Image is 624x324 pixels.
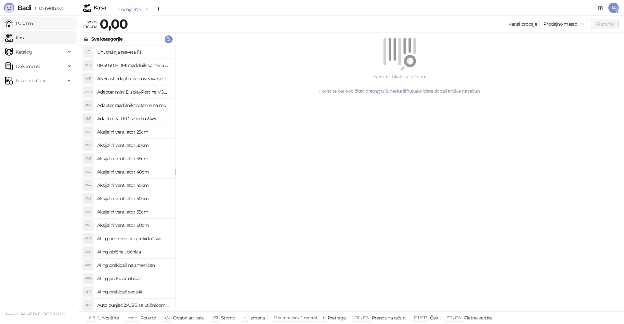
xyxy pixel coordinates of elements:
[83,167,93,177] div: AV4
[97,60,170,71] h4: 0HS050 HDMI razdelnik spliter 5 ulaza na 1 izlaz sa daljinskim 4K
[244,315,246,320] span: +
[323,315,324,320] span: f
[16,74,45,87] span: Fiskalni računi
[173,314,203,322] div: Odabir artikala
[430,314,438,322] div: Ček
[595,3,606,13] a: Dokumentacija
[328,314,346,322] div: Pretraga
[83,87,93,97] div: AMD
[83,140,93,150] div: AV3
[97,300,170,310] h4: Auto punjač 2xUSB sa utičnicom 12V GOLF GF-C14
[97,87,170,97] h4: Adapter mini DisplayPort na VGA UVA-13
[414,315,427,320] span: F11 / F17
[97,73,170,84] h4: ANYcast adapter za povezivanje TV i mobilnog telefona
[274,315,317,320] span: ⌘ command / ⌃ control
[142,6,151,12] button: remove
[508,20,537,28] div: Kanal prodaje
[83,127,93,137] div: AV2
[221,314,235,322] div: Storno
[97,167,170,177] h4: Aksijalni ventilator 40cm
[97,233,170,244] h4: Aling neizmenični prekidač sivi
[83,220,93,230] div: AV6
[97,287,170,297] h4: Aling prekidač serijski
[97,220,170,230] h4: Aksijalni ventilator 60cm
[16,60,40,73] span: Dokumenti
[97,260,170,270] h4: Aling prekidač naizmeničan
[97,47,170,57] h4: Unutrašnja rasveta (1)
[82,18,98,31] div: Iznos računa
[140,314,156,322] div: Potvrdi
[128,315,137,320] span: enter
[97,153,170,164] h4: Aksijalni ventilator 35cm
[83,247,93,257] div: AOU
[97,273,170,284] h4: Aling prekidač običan
[83,153,93,164] div: AV3
[97,140,170,150] h4: Aksijalni ventilator 30cm
[83,207,93,217] div: AV5
[98,314,119,322] div: Unos šifre
[21,312,65,316] small: RASVETA-ELEKTRO PLUS
[83,193,93,204] div: AV5
[83,300,93,310] div: AP2
[83,100,93,110] div: ART
[91,35,123,43] div: Sve kategorije
[387,88,412,94] a: unesite šifru
[97,247,170,257] h4: Aling obična utičnica
[97,193,170,204] h4: Aksijalni ventilator 50cm
[83,60,93,71] div: 0HR
[4,3,14,13] img: Logo
[83,287,93,297] div: APS
[83,260,93,270] div: APN
[152,3,165,16] button: Add tab
[213,315,218,320] span: ⌫
[97,127,170,137] h4: Aksijalni ventilator 25cm
[608,3,619,13] span: IA
[31,6,63,11] span: 3.11.0-b80b730
[372,314,405,322] div: Prenos na račun
[365,88,383,94] a: pretragu
[83,73,93,84] div: AAP
[97,207,170,217] h4: Aksijalni ventilator 55cm
[5,17,33,30] a: Početna
[97,113,170,124] h4: Adapter za LED rasvetu 24W
[83,180,93,190] div: AV4
[18,4,31,12] span: Badi
[100,16,128,32] strong: 0,00
[183,73,616,95] div: Nema artikala na računu. Koristite bar kod čitač, ili kako biste dodali artikle na račun.
[97,100,170,110] h4: Adapter razdelnik trofazne na monofazne utičnice
[5,307,18,320] img: 64x64-companyLogo-4c9eac63-00ad-485c-9b48-57f283827d2d.png
[83,113,93,124] div: ALR
[464,314,493,322] div: Platna kartica
[89,315,95,320] span: 0-9
[5,31,25,44] a: Kasa
[447,315,461,320] span: F12 / F18
[83,233,93,244] div: ANP
[591,19,619,29] button: Plaćanje
[164,315,170,320] span: ↑/↓
[16,45,32,58] span: Katalog
[94,5,106,10] div: Kasa
[543,19,584,29] span: Prodajno mesto
[354,315,368,320] span: F10 / F16
[78,45,175,311] div: grid
[83,273,93,284] div: APO
[249,314,265,322] div: Izmena
[116,6,141,13] div: Prodaja 977
[97,180,170,190] h4: Aksijalni ventilator 45cm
